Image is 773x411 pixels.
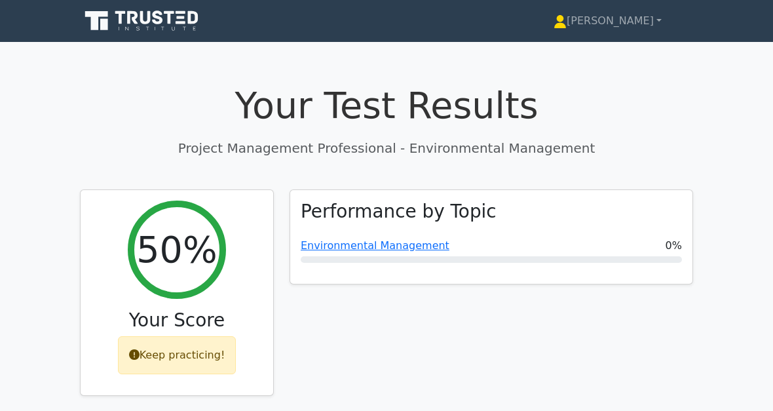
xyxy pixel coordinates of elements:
a: [PERSON_NAME] [522,8,693,34]
span: 0% [666,238,682,254]
a: Environmental Management [301,239,449,252]
h2: 50% [136,228,217,272]
h3: Your Score [91,309,263,331]
p: Project Management Professional - Environmental Management [80,138,693,158]
h1: Your Test Results [80,84,693,128]
h3: Performance by Topic [301,201,497,222]
font: [PERSON_NAME] [567,14,654,27]
font: Keep practicing! [140,349,225,361]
